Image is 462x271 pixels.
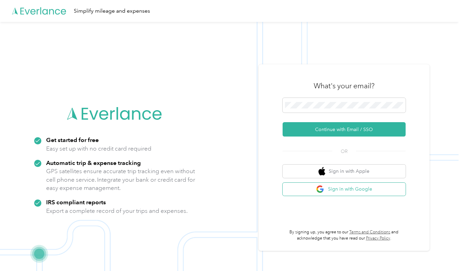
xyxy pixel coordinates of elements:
[46,207,188,215] p: Export a complete record of your trips and expenses.
[283,165,406,178] button: apple logoSign in with Apple
[314,81,375,91] h3: What's your email?
[46,198,106,206] strong: IRS compliant reports
[74,7,150,15] div: Simplify mileage and expenses
[46,167,195,192] p: GPS satellites ensure accurate trip tracking even without cell phone service. Integrate your bank...
[366,236,390,241] a: Privacy Policy
[316,185,325,194] img: google logo
[283,122,406,137] button: Continue with Email / SSO
[46,136,99,143] strong: Get started for free
[318,167,325,176] img: apple logo
[283,229,406,241] p: By signing up, you agree to our and acknowledge that you have read our .
[349,230,390,235] a: Terms and Conditions
[332,148,356,155] span: OR
[46,144,151,153] p: Easy set up with no credit card required
[283,183,406,196] button: google logoSign in with Google
[46,159,141,166] strong: Automatic trip & expense tracking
